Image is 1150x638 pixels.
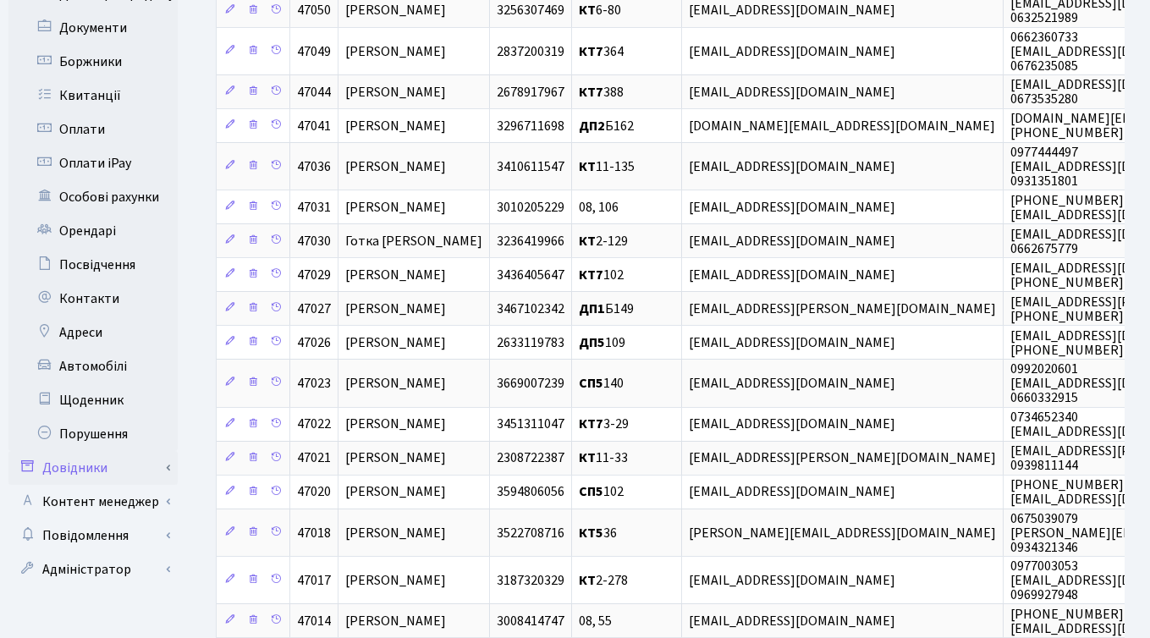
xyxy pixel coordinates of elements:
span: [EMAIL_ADDRESS][DOMAIN_NAME] [689,571,895,590]
span: 47050 [297,2,331,20]
span: [PERSON_NAME] [345,117,446,135]
span: [EMAIL_ADDRESS][DOMAIN_NAME] [689,83,895,102]
span: 3-29 [579,415,629,434]
a: Адреси [8,316,178,349]
span: 47022 [297,415,331,434]
span: [PERSON_NAME] [345,266,446,284]
span: 47031 [297,198,331,217]
b: КТ7 [579,266,603,284]
span: 47023 [297,374,331,393]
span: 3256307469 [497,2,564,20]
span: 47021 [297,449,331,468]
span: 47049 [297,42,331,61]
a: Контакти [8,282,178,316]
a: Квитанції [8,79,178,113]
span: [EMAIL_ADDRESS][DOMAIN_NAME] [689,2,895,20]
span: 3236419966 [497,232,564,250]
span: 08, 55 [579,612,612,630]
span: 6-80 [579,2,621,20]
b: КТ [579,2,596,20]
b: КТ [579,157,596,176]
span: [PERSON_NAME] [345,300,446,318]
span: [EMAIL_ADDRESS][DOMAIN_NAME] [689,266,895,284]
span: 3522708716 [497,524,564,542]
b: КТ [579,449,596,468]
span: 2-129 [579,232,628,250]
b: СП5 [579,483,603,502]
span: 47029 [297,266,331,284]
span: 11-135 [579,157,635,176]
span: 3296711698 [497,117,564,135]
b: ДП5 [579,333,605,352]
span: 47026 [297,333,331,352]
b: ДП1 [579,300,605,318]
b: СП5 [579,374,603,393]
a: Порушення [8,417,178,451]
span: [PERSON_NAME] [345,83,446,102]
span: Б149 [579,300,634,318]
span: 3410611547 [497,157,564,176]
span: [EMAIL_ADDRESS][DOMAIN_NAME] [689,232,895,250]
a: Повідомлення [8,519,178,553]
span: [PERSON_NAME] [345,374,446,393]
span: 2633119783 [497,333,564,352]
span: 11-33 [579,449,628,468]
span: [EMAIL_ADDRESS][DOMAIN_NAME] [689,612,895,630]
a: Автомобілі [8,349,178,383]
b: КТ7 [579,42,603,61]
span: 3010205229 [497,198,564,217]
span: 388 [579,83,624,102]
span: [PERSON_NAME] [345,42,446,61]
a: Довідники [8,451,178,485]
span: 47020 [297,483,331,502]
b: ДП2 [579,117,605,135]
span: [EMAIL_ADDRESS][DOMAIN_NAME] [689,374,895,393]
span: [PERSON_NAME] [345,483,446,502]
span: 47036 [297,157,331,176]
span: [PERSON_NAME] [345,415,446,434]
span: 3451311047 [497,415,564,434]
span: [PERSON_NAME] [345,333,446,352]
span: [PERSON_NAME] [345,524,446,542]
span: 2837200319 [497,42,564,61]
span: 109 [579,333,625,352]
span: [EMAIL_ADDRESS][DOMAIN_NAME] [689,333,895,352]
span: [EMAIL_ADDRESS][DOMAIN_NAME] [689,157,895,176]
span: [PERSON_NAME][EMAIL_ADDRESS][DOMAIN_NAME] [689,524,996,542]
a: Оплати iPay [8,146,178,180]
span: [EMAIL_ADDRESS][PERSON_NAME][DOMAIN_NAME] [689,300,996,318]
span: Б162 [579,117,634,135]
span: [EMAIL_ADDRESS][DOMAIN_NAME] [689,483,895,502]
span: 47044 [297,83,331,102]
span: [EMAIL_ADDRESS][DOMAIN_NAME] [689,42,895,61]
span: 47018 [297,524,331,542]
span: 47017 [297,571,331,590]
span: [DOMAIN_NAME][EMAIL_ADDRESS][DOMAIN_NAME] [689,117,995,135]
span: 3467102342 [497,300,564,318]
a: Адміністратор [8,553,178,586]
a: Документи [8,11,178,45]
span: 102 [579,483,624,502]
span: [EMAIL_ADDRESS][DOMAIN_NAME] [689,198,895,217]
a: Контент менеджер [8,485,178,519]
span: 3436405647 [497,266,564,284]
span: [PERSON_NAME] [345,2,446,20]
a: Посвідчення [8,248,178,282]
b: КТ [579,571,596,590]
span: 47027 [297,300,331,318]
span: 3669007239 [497,374,564,393]
b: КТ5 [579,524,603,542]
span: 2-278 [579,571,628,590]
b: КТ [579,232,596,250]
span: 102 [579,266,624,284]
b: КТ7 [579,415,603,434]
span: 3187320329 [497,571,564,590]
span: [PERSON_NAME] [345,157,446,176]
span: 140 [579,374,624,393]
a: Щоденник [8,383,178,417]
span: 364 [579,42,624,61]
b: КТ7 [579,83,603,102]
span: 2308722387 [497,449,564,468]
span: [PERSON_NAME] [345,571,446,590]
a: Особові рахунки [8,180,178,214]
